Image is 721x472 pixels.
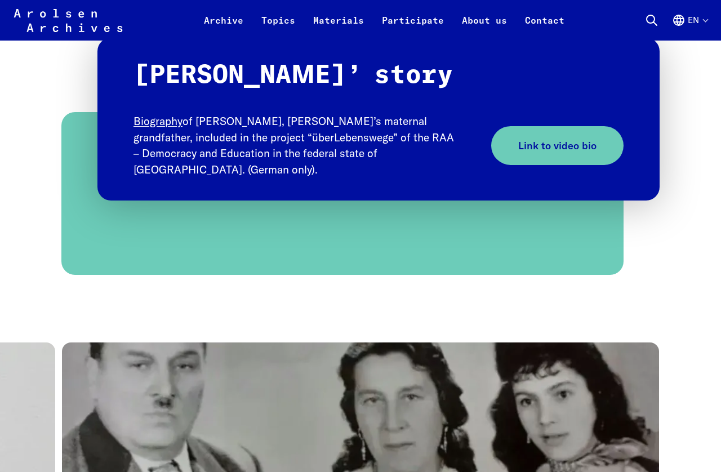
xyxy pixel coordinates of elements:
[195,7,573,34] nav: Primary
[133,60,624,91] p: [PERSON_NAME]’ story
[518,138,597,153] span: Link to video bio
[304,14,373,41] a: Materials
[373,14,453,41] a: Participate
[516,14,573,41] a: Contact
[195,14,252,41] a: Archive
[252,14,304,41] a: Topics
[133,113,460,178] p: of [PERSON_NAME], [PERSON_NAME]’s maternal grandfather, included in the project “überLebenswege” ...
[672,14,707,41] button: English, language selection
[491,126,624,165] a: Link to video bio
[453,14,516,41] a: About us
[133,114,183,128] a: Biography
